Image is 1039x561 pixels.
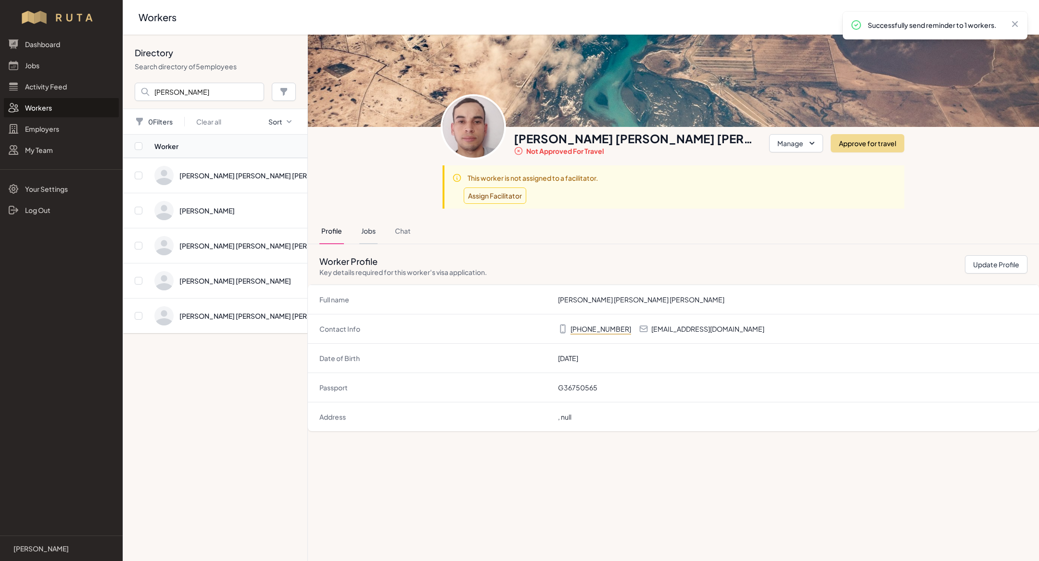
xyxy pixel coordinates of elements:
a: [PERSON_NAME] [PERSON_NAME] [PERSON_NAME] [179,311,347,321]
dd: G36750565 [558,383,1027,392]
dt: Contact Info [319,324,550,334]
button: Assign Facilitator [464,187,526,204]
a: Workers [4,98,119,117]
dd: [PERSON_NAME] [PERSON_NAME] [PERSON_NAME] [558,295,1027,304]
button: Sort [268,117,292,126]
dd: Not approved for travel [514,146,746,156]
h1: [PERSON_NAME] [PERSON_NAME] [PERSON_NAME] [514,131,758,146]
dt: Full name [319,295,550,304]
h2: Workers [139,11,1038,24]
p: Key details required for this worker's visa application. [319,267,487,277]
h2: Directory [135,46,296,60]
button: Clear all [196,117,221,126]
a: [PERSON_NAME] [PERSON_NAME] [PERSON_NAME] [179,171,347,180]
a: Log Out [4,200,119,220]
a: [PERSON_NAME] [8,544,115,553]
a: [PERSON_NAME] [PERSON_NAME] [PERSON_NAME] [179,241,347,250]
h3: This worker is not assigned to a facilitator. [468,173,598,183]
img: Workflow [20,10,102,25]
a: Activity Feed [4,77,119,96]
button: Profile [319,218,344,244]
a: My Team [4,140,119,160]
a: Your Settings [4,179,119,199]
dt: Date of Birth [319,353,550,363]
dt: Address [319,412,550,422]
dd: , null [558,412,1027,422]
button: Manage [769,134,823,152]
button: 0Filters [135,117,173,126]
a: Employers [4,119,119,138]
a: Jobs [4,56,119,75]
dd: [DATE] [558,353,1027,363]
h2: Worker Profile [319,256,487,277]
button: Jobs [359,218,378,244]
button: Update Profile [965,255,1027,274]
th: Worker [154,135,353,158]
button: Chat [393,218,413,244]
button: Approve for travel [831,134,904,152]
p: [PHONE_NUMBER] [570,324,631,334]
nav: Directory [123,135,307,561]
p: Search directory of 5 employees [135,62,296,71]
a: [PERSON_NAME] [179,206,347,215]
p: Successfully send reminder to 1 workers. [868,20,1002,30]
a: Dashboard [4,35,119,54]
dt: Passport [319,383,550,392]
p: [PERSON_NAME] [13,544,69,553]
p: [EMAIL_ADDRESS][DOMAIN_NAME] [651,324,764,334]
a: [PERSON_NAME] [PERSON_NAME] [179,276,347,286]
input: Search [135,83,264,101]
